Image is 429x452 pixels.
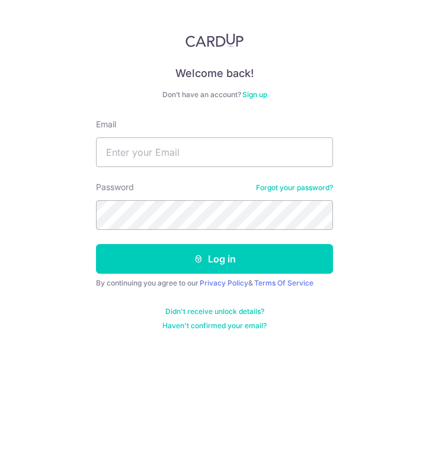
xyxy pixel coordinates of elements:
[185,33,244,47] img: CardUp Logo
[256,183,333,193] a: Forgot your password?
[96,66,333,81] h4: Welcome back!
[96,278,333,288] div: By continuing you agree to our &
[242,90,267,99] a: Sign up
[96,90,333,100] div: Don’t have an account?
[254,278,313,287] a: Terms Of Service
[96,181,134,193] label: Password
[96,137,333,167] input: Enter your Email
[162,321,267,331] a: Haven't confirmed your email?
[96,118,116,130] label: Email
[165,307,264,316] a: Didn't receive unlock details?
[200,278,248,287] a: Privacy Policy
[96,244,333,274] button: Log in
